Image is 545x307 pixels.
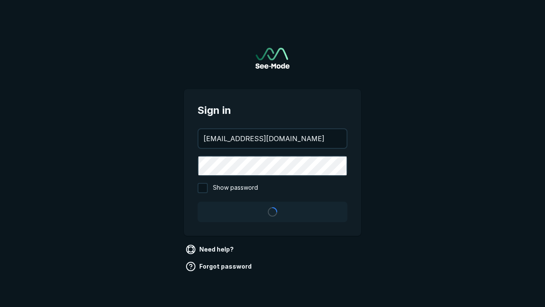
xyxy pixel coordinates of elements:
input: your@email.com [198,129,347,148]
span: Show password [213,183,258,193]
img: See-Mode Logo [255,48,290,69]
a: Go to sign in [255,48,290,69]
a: Forgot password [184,260,255,273]
span: Sign in [198,103,347,118]
a: Need help? [184,243,237,256]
